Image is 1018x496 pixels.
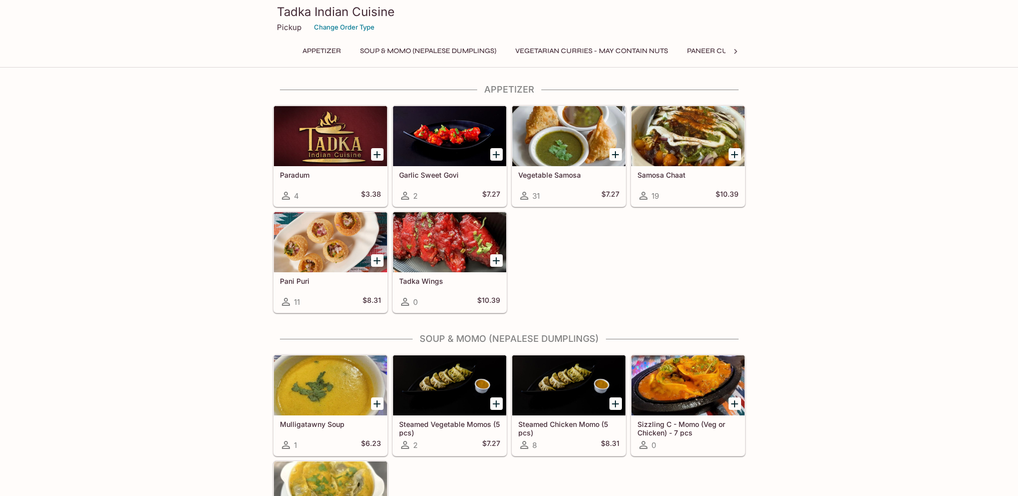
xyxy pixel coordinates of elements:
[482,439,500,451] h5: $7.27
[371,397,384,410] button: Add Mulligatawny Soup
[280,420,381,428] h5: Mulligatawny Soup
[512,106,625,166] div: Vegetable Samosa
[413,440,418,450] span: 2
[371,148,384,161] button: Add Paradum
[361,439,381,451] h5: $6.23
[399,277,500,285] h5: Tadka Wings
[274,355,387,415] div: Mulligatawny Soup
[393,355,507,456] a: Steamed Vegetable Momos (5 pcs)2$7.27
[393,212,507,313] a: Tadka Wings0$10.39
[273,212,388,313] a: Pani Puri11$8.31
[512,106,626,207] a: Vegetable Samosa31$7.27
[637,171,739,179] h5: Samosa Chaat
[363,296,381,308] h5: $8.31
[273,333,746,344] h4: Soup & Momo (Nepalese Dumplings)
[280,171,381,179] h5: Paradum
[490,397,503,410] button: Add Steamed Vegetable Momos (5 pcs)
[482,190,500,202] h5: $7.27
[393,106,507,207] a: Garlic Sweet Govi2$7.27
[518,420,619,436] h5: Steamed Chicken Momo (5 pcs)
[637,420,739,436] h5: Sizzling C - Momo (Veg or Chicken) - 7 pcs
[371,254,384,267] button: Add Pani Puri
[393,355,506,415] div: Steamed Vegetable Momos (5 pcs)
[361,190,381,202] h5: $3.38
[277,23,301,32] p: Pickup
[601,439,619,451] h5: $8.31
[393,106,506,166] div: Garlic Sweet Govi
[532,440,537,450] span: 8
[294,297,300,307] span: 11
[510,44,673,58] button: Vegetarian Curries - may contain nuts
[294,440,297,450] span: 1
[716,190,739,202] h5: $10.39
[399,420,500,436] h5: Steamed Vegetable Momos (5 pcs)
[512,355,625,415] div: Steamed Chicken Momo (5 pcs)
[651,191,659,201] span: 19
[518,171,619,179] h5: Vegetable Samosa
[609,148,622,161] button: Add Vegetable Samosa
[413,297,418,307] span: 0
[631,106,745,166] div: Samosa Chaat
[601,190,619,202] h5: $7.27
[631,106,745,207] a: Samosa Chaat19$10.39
[274,212,387,272] div: Pani Puri
[490,254,503,267] button: Add Tadka Wings
[273,355,388,456] a: Mulligatawny Soup1$6.23
[682,44,754,58] button: Paneer Curries
[280,277,381,285] h5: Pani Puri
[399,171,500,179] h5: Garlic Sweet Govi
[294,191,299,201] span: 4
[729,397,741,410] button: Add Sizzling C - Momo (Veg or Chicken) - 7 pcs
[393,212,506,272] div: Tadka Wings
[413,191,418,201] span: 2
[532,191,540,201] span: 31
[309,20,379,35] button: Change Order Type
[651,440,656,450] span: 0
[490,148,503,161] button: Add Garlic Sweet Govi
[355,44,502,58] button: Soup & Momo (Nepalese Dumplings)
[631,355,745,456] a: Sizzling C - Momo (Veg or Chicken) - 7 pcs0
[631,355,745,415] div: Sizzling C - Momo (Veg or Chicken) - 7 pcs
[477,296,500,308] h5: $10.39
[729,148,741,161] button: Add Samosa Chaat
[277,4,742,20] h3: Tadka Indian Cuisine
[274,106,387,166] div: Paradum
[273,106,388,207] a: Paradum4$3.38
[609,397,622,410] button: Add Steamed Chicken Momo (5 pcs)
[273,84,746,95] h4: Appetizer
[512,355,626,456] a: Steamed Chicken Momo (5 pcs)8$8.31
[297,44,347,58] button: Appetizer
